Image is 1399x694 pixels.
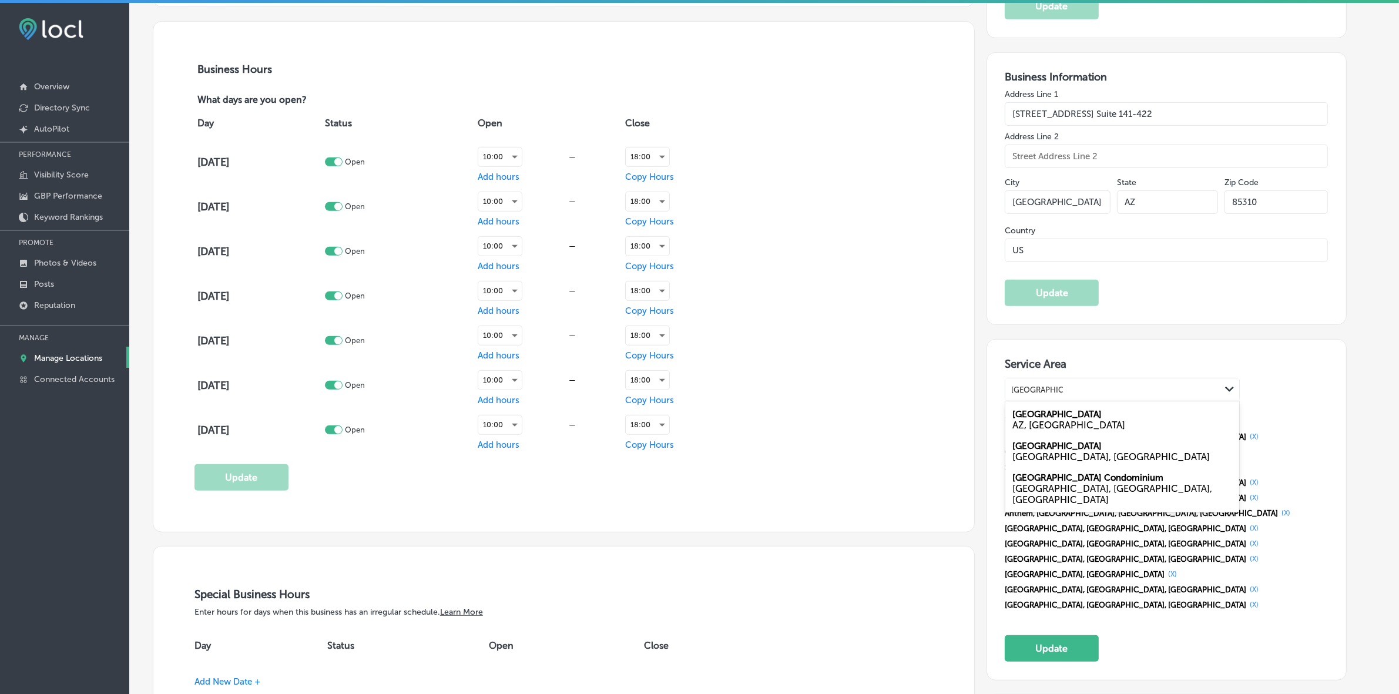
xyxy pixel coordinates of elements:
[194,588,933,601] h3: Special Business Hours
[1005,226,1328,236] label: Country
[1005,190,1111,214] input: City
[1012,483,1232,505] div: Litchfield Park, AZ, USA
[345,247,365,256] p: Open
[478,440,519,450] span: Add hours
[197,245,322,258] h4: [DATE]
[1117,190,1218,214] input: NY
[34,103,90,113] p: Directory Sync
[626,192,669,211] div: 18:00
[475,107,622,140] th: Open
[622,107,748,140] th: Close
[478,371,522,390] div: 10:00
[1246,524,1262,533] button: (X)
[1005,601,1246,609] span: [GEOGRAPHIC_DATA], [GEOGRAPHIC_DATA], [GEOGRAPHIC_DATA]
[197,290,322,303] h4: [DATE]
[197,379,322,392] h4: [DATE]
[34,82,69,92] p: Overview
[197,200,322,213] h4: [DATE]
[644,629,749,662] th: Close
[34,258,96,268] p: Photos & Videos
[1005,635,1099,662] button: Update
[626,281,669,300] div: 18:00
[34,124,69,134] p: AutoPilot
[345,157,365,166] p: Open
[1005,463,1197,472] span: Surprise, [GEOGRAPHIC_DATA], [GEOGRAPHIC_DATA]
[34,300,75,310] p: Reputation
[194,607,933,617] p: Enter hours for days when this business has an irregular schedule.
[1246,554,1262,564] button: (X)
[625,306,674,316] span: Copy Hours
[1012,472,1163,483] label: Litchfield Park Villas Condominium
[478,172,519,182] span: Add hours
[478,147,522,166] div: 10:00
[625,440,674,450] span: Copy Hours
[1012,420,1232,431] div: AZ, USA
[522,242,622,250] div: —
[194,464,288,491] button: Update
[1278,508,1294,518] button: (X)
[1005,478,1246,487] span: [GEOGRAPHIC_DATA], [GEOGRAPHIC_DATA], [GEOGRAPHIC_DATA]
[1005,570,1165,579] span: [GEOGRAPHIC_DATA], [GEOGRAPHIC_DATA]
[1005,280,1099,306] button: Update
[19,18,83,40] img: fda3e92497d09a02dc62c9cd864e3231.png
[625,172,674,182] span: Copy Hours
[194,63,933,76] h3: Business Hours
[34,353,102,363] p: Manage Locations
[345,381,365,390] p: Open
[625,395,674,405] span: Copy Hours
[625,261,674,271] span: Copy Hours
[1005,539,1246,548] span: [GEOGRAPHIC_DATA], [GEOGRAPHIC_DATA], [GEOGRAPHIC_DATA]
[1005,145,1328,168] input: Street Address Line 2
[1005,357,1328,375] h3: Service Area
[327,629,489,662] th: Status
[322,107,475,140] th: Status
[1005,448,1198,457] span: Carefree, [GEOGRAPHIC_DATA], [GEOGRAPHIC_DATA]
[522,197,622,206] div: —
[34,170,89,180] p: Visibility Score
[1224,177,1259,187] label: Zip Code
[625,216,674,227] span: Copy Hours
[1246,539,1262,548] button: (X)
[1005,71,1328,83] h3: Business Information
[478,216,519,227] span: Add hours
[478,415,522,434] div: 10:00
[345,425,365,434] p: Open
[194,676,260,687] span: Add New Date +
[1005,509,1278,518] span: Anthem, [GEOGRAPHIC_DATA], [GEOGRAPHIC_DATA], [GEOGRAPHIC_DATA]
[345,202,365,211] p: Open
[34,374,115,384] p: Connected Accounts
[440,607,483,617] a: Learn More
[1005,89,1328,99] label: Address Line 1
[626,237,669,256] div: 18:00
[34,191,102,201] p: GBP Performance
[1246,478,1262,487] button: (X)
[197,424,322,437] h4: [DATE]
[194,629,327,662] th: Day
[626,326,669,345] div: 18:00
[1005,433,1246,441] span: [GEOGRAPHIC_DATA], [GEOGRAPHIC_DATA], [GEOGRAPHIC_DATA]
[522,376,622,384] div: —
[478,326,522,345] div: 10:00
[194,107,322,140] th: Day
[1005,239,1328,262] input: Country
[626,147,669,166] div: 18:00
[34,279,54,289] p: Posts
[1246,493,1262,502] button: (X)
[34,212,103,222] p: Keyword Rankings
[522,331,622,340] div: —
[1005,494,1246,502] span: [GEOGRAPHIC_DATA], [GEOGRAPHIC_DATA], [GEOGRAPHIC_DATA]
[1005,177,1019,187] label: City
[478,395,519,405] span: Add hours
[345,291,365,300] p: Open
[1012,451,1232,462] div: NT, Australia
[625,350,674,361] span: Copy Hours
[1005,585,1246,594] span: [GEOGRAPHIC_DATA], [GEOGRAPHIC_DATA], [GEOGRAPHIC_DATA]
[1005,102,1328,126] input: Street Address Line 1
[197,334,322,347] h4: [DATE]
[522,286,622,295] div: —
[1012,409,1102,420] label: Litchfield Park
[1012,441,1102,451] label: Litchfield Park
[478,306,519,316] span: Add hours
[626,371,669,390] div: 18:00
[478,261,519,271] span: Add hours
